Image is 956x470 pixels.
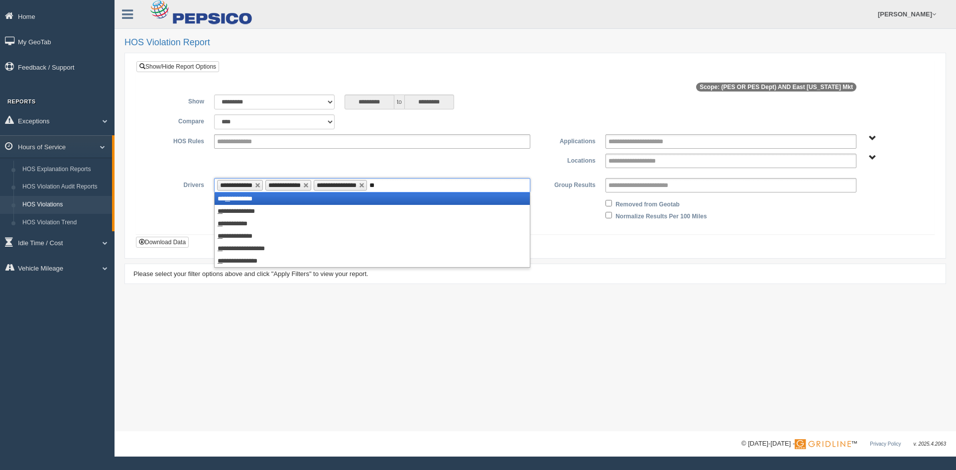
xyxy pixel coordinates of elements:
a: HOS Violations [18,196,112,214]
a: HOS Explanation Reports [18,161,112,179]
label: Drivers [144,178,209,190]
img: Gridline [795,439,851,449]
a: HOS Violation Audit Reports [18,178,112,196]
label: Compare [144,114,209,126]
h2: HOS Violation Report [124,38,946,48]
span: Please select your filter options above and click "Apply Filters" to view your report. [133,270,368,278]
span: to [394,94,404,109]
label: Applications [535,134,600,146]
div: © [DATE]-[DATE] - ™ [741,439,946,449]
a: Show/Hide Report Options [136,61,219,72]
label: Normalize Results Per 100 Miles [615,209,707,221]
label: Removed from Geotab [615,197,680,209]
label: HOS Rules [144,134,209,146]
a: Privacy Policy [870,441,901,447]
label: Locations [535,154,600,166]
span: v. 2025.4.2063 [914,441,946,447]
a: HOS Violation Trend [18,214,112,232]
span: Scope: (PES OR PES Dept) AND East [US_STATE] Mkt [696,83,856,92]
label: Show [144,94,209,106]
button: Download Data [136,237,189,248]
label: Group Results [535,178,600,190]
